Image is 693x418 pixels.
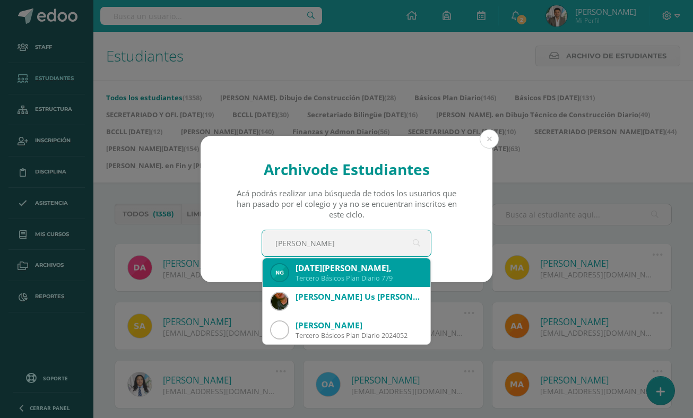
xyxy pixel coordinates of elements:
img: c4117205835ad9611b0b5a0024449541.png [271,264,288,281]
img: bdf6716b4e21828cfabb1f5fa2051251.png [271,321,288,338]
span: de Estudiantes [264,159,430,179]
button: Close (Esc) [480,129,499,149]
div: Acá podrás realizar una búsqueda de todos los usuarios que han pasado por el colegio y ya no se e... [229,188,464,220]
img: 839a9aa58151af9cb473d988177f4092.png [271,293,288,310]
div: Tercero Básicos Plan Diario 2024052 [296,331,422,340]
div: [DATE][PERSON_NAME], [296,263,422,274]
input: Busca un usuario aquí... [262,230,431,256]
span: Archivo [264,159,320,179]
div: [PERSON_NAME] Us [PERSON_NAME] [296,291,422,302]
div: [PERSON_NAME] [296,320,422,331]
div: Tercero Básicos Plan Diario 779 [296,274,422,283]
